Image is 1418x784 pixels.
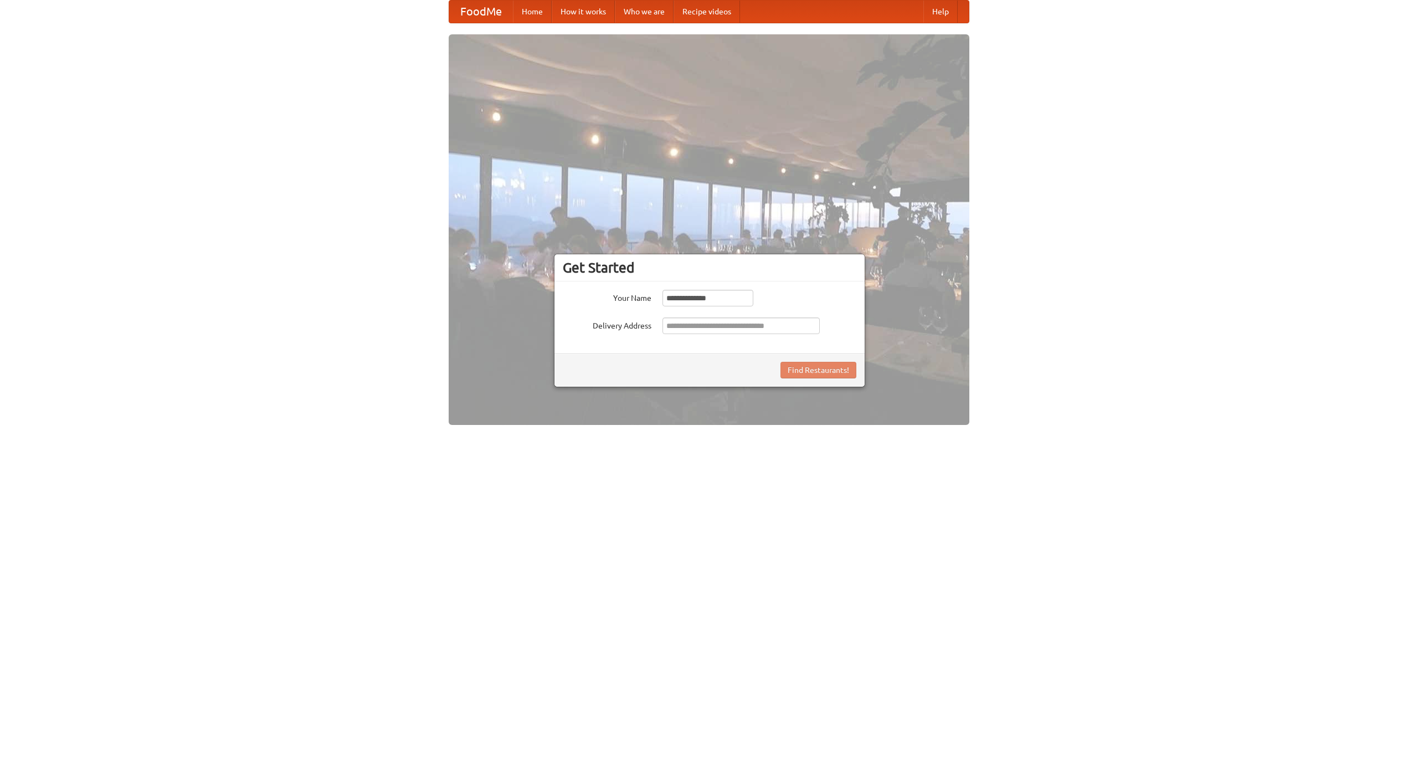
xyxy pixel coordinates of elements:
h3: Get Started [563,259,856,276]
a: Who we are [615,1,674,23]
button: Find Restaurants! [780,362,856,378]
a: How it works [552,1,615,23]
a: Recipe videos [674,1,740,23]
a: FoodMe [449,1,513,23]
a: Home [513,1,552,23]
label: Your Name [563,290,651,304]
label: Delivery Address [563,317,651,331]
a: Help [923,1,958,23]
